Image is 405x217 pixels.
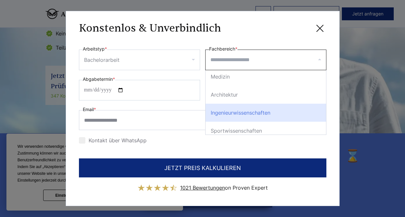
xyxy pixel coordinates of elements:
[79,158,326,177] button: JETZT PREIS KALKULIEREN
[180,184,225,191] span: 1021 Bewertungen
[83,106,96,113] label: Email
[79,137,147,144] label: Kontakt über WhatsApp
[83,75,115,83] label: Abgabetermin
[206,68,326,86] div: Medizin
[206,104,326,122] div: Ingenieurwissenschaften
[206,122,326,140] div: Sportwissenschaften
[180,183,268,193] div: on Proven Expert
[83,45,107,53] label: Arbeitstyp
[209,45,237,53] label: Fachbereich
[79,22,221,35] h3: Konstenlos & Unverbindlich
[206,86,326,104] div: Architektur
[84,55,120,65] div: Bachelorarbeit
